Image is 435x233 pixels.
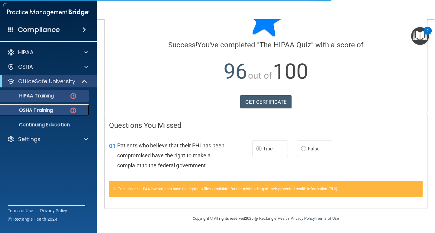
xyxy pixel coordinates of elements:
[109,41,423,49] h4: You've completed " " with a score of
[291,216,314,221] a: Privacy Policy
[69,107,77,114] img: danger-circle.6113f641.png
[109,142,116,150] span: 01
[7,136,88,143] a: Settings
[18,136,40,143] p: Settings
[8,208,33,214] a: Terms of Use
[259,41,311,49] span: The HIPAA Quiz
[316,216,339,221] a: Terms of Use
[427,31,429,39] div: 2
[4,122,86,128] p: Continuing Education
[69,92,77,100] img: danger-circle.6113f641.png
[40,208,67,214] a: Privacy Policy
[256,147,262,151] input: True
[18,49,34,56] p: HIPAA
[109,121,423,129] h4: Questions You Missed
[18,63,33,71] p: OSHA
[248,70,272,81] span: out of
[7,49,88,56] a: HIPAA
[7,6,89,18] img: PMB logo
[7,63,88,71] a: OSHA
[301,147,306,151] input: False
[168,41,198,49] span: Success!
[8,216,57,222] span: Ⓒ Rectangle Health 2024
[224,59,247,84] span: 96
[411,27,429,45] button: Open Resource Center, 2 new notifications
[273,59,308,84] span: 100
[248,1,284,37] img: blue-star-rounded.9d042014.png
[4,93,54,99] p: HIPAA Training
[156,209,376,228] div: Copyright © All rights reserved 2025 @ Rectangle Health | |
[263,146,272,152] span: True
[118,187,338,191] span: True. Under HIPAA law patients have the rights to file complaints for the mishandling of their pr...
[18,78,75,85] p: OfficeSafe University
[7,78,88,85] a: OfficeSafe University
[240,95,292,109] a: GET CERTIFICATE
[4,107,53,113] p: OSHA Training
[308,146,320,152] span: False
[18,26,60,34] h4: Compliance
[117,142,224,168] span: Patients who believe that their PHI has been compromised have the right to make a complaint to th...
